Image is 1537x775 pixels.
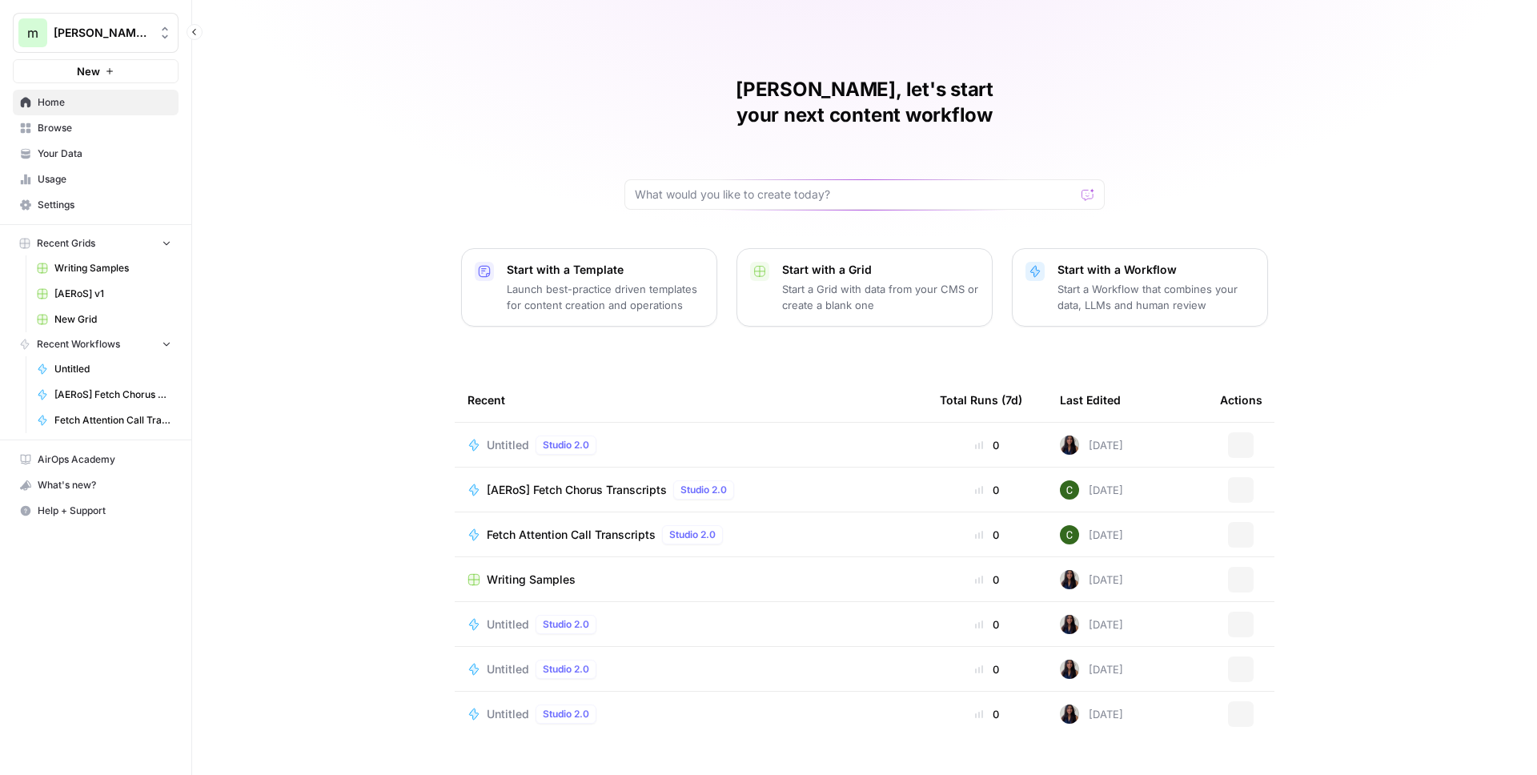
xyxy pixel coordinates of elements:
[468,660,914,679] a: UntitledStudio 2.0
[624,77,1105,128] h1: [PERSON_NAME], let's start your next content workflow
[13,231,179,255] button: Recent Grids
[1012,248,1268,327] button: Start with a WorkflowStart a Workflow that combines your data, LLMs and human review
[1220,378,1262,422] div: Actions
[54,287,171,301] span: [AERoS] v1
[30,255,179,281] a: Writing Samples
[507,281,704,313] p: Launch best-practice driven templates for content creation and operations
[30,307,179,332] a: New Grid
[468,572,914,588] a: Writing Samples
[13,447,179,472] a: AirOps Academy
[38,95,171,110] span: Home
[37,236,95,251] span: Recent Grids
[940,572,1034,588] div: 0
[13,141,179,167] a: Your Data
[13,59,179,83] button: New
[1060,436,1079,455] img: rox323kbkgutb4wcij4krxobkpon
[14,473,178,497] div: What's new?
[13,167,179,192] a: Usage
[38,452,171,467] span: AirOps Academy
[487,482,667,498] span: [AERoS] Fetch Chorus Transcripts
[940,661,1034,677] div: 0
[543,707,589,721] span: Studio 2.0
[468,480,914,500] a: [AERoS] Fetch Chorus TranscriptsStudio 2.0
[1060,660,1079,679] img: rox323kbkgutb4wcij4krxobkpon
[461,248,717,327] button: Start with a TemplateLaunch best-practice driven templates for content creation and operations
[680,483,727,497] span: Studio 2.0
[1060,570,1123,589] div: [DATE]
[468,525,914,544] a: Fetch Attention Call TranscriptsStudio 2.0
[30,408,179,433] a: Fetch Attention Call Transcripts
[30,356,179,382] a: Untitled
[1060,660,1123,679] div: [DATE]
[38,198,171,212] span: Settings
[13,498,179,524] button: Help + Support
[940,378,1022,422] div: Total Runs (7d)
[468,436,914,455] a: UntitledStudio 2.0
[1057,281,1254,313] p: Start a Workflow that combines your data, LLMs and human review
[13,13,179,53] button: Workspace: melanie aircraft tests
[13,192,179,218] a: Settings
[13,332,179,356] button: Recent Workflows
[468,615,914,634] a: UntitledStudio 2.0
[487,572,576,588] span: Writing Samples
[487,616,529,632] span: Untitled
[54,312,171,327] span: New Grid
[27,23,38,42] span: m
[54,387,171,402] span: [AERoS] Fetch Chorus Transcripts
[635,187,1075,203] input: What would you like to create today?
[1060,525,1079,544] img: 14qrvic887bnlg6dzgoj39zarp80
[468,378,914,422] div: Recent
[13,115,179,141] a: Browse
[13,472,179,498] button: What's new?
[507,262,704,278] p: Start with a Template
[1060,378,1121,422] div: Last Edited
[54,413,171,428] span: Fetch Attention Call Transcripts
[1060,480,1079,500] img: 14qrvic887bnlg6dzgoj39zarp80
[77,63,100,79] span: New
[782,281,979,313] p: Start a Grid with data from your CMS or create a blank one
[669,528,716,542] span: Studio 2.0
[1060,705,1123,724] div: [DATE]
[1057,262,1254,278] p: Start with a Workflow
[487,527,656,543] span: Fetch Attention Call Transcripts
[487,661,529,677] span: Untitled
[37,337,120,351] span: Recent Workflows
[13,90,179,115] a: Home
[30,281,179,307] a: [AERoS] v1
[940,437,1034,453] div: 0
[38,172,171,187] span: Usage
[487,706,529,722] span: Untitled
[1060,525,1123,544] div: [DATE]
[1060,570,1079,589] img: rox323kbkgutb4wcij4krxobkpon
[54,362,171,376] span: Untitled
[1060,615,1123,634] div: [DATE]
[940,616,1034,632] div: 0
[1060,480,1123,500] div: [DATE]
[543,617,589,632] span: Studio 2.0
[940,706,1034,722] div: 0
[543,438,589,452] span: Studio 2.0
[38,121,171,135] span: Browse
[543,662,589,677] span: Studio 2.0
[468,705,914,724] a: UntitledStudio 2.0
[54,25,150,41] span: [PERSON_NAME] aircraft tests
[736,248,993,327] button: Start with a GridStart a Grid with data from your CMS or create a blank one
[1060,705,1079,724] img: rox323kbkgutb4wcij4krxobkpon
[38,147,171,161] span: Your Data
[1060,436,1123,455] div: [DATE]
[38,504,171,518] span: Help + Support
[487,437,529,453] span: Untitled
[940,482,1034,498] div: 0
[54,261,171,275] span: Writing Samples
[940,527,1034,543] div: 0
[30,382,179,408] a: [AERoS] Fetch Chorus Transcripts
[1060,615,1079,634] img: rox323kbkgutb4wcij4krxobkpon
[782,262,979,278] p: Start with a Grid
